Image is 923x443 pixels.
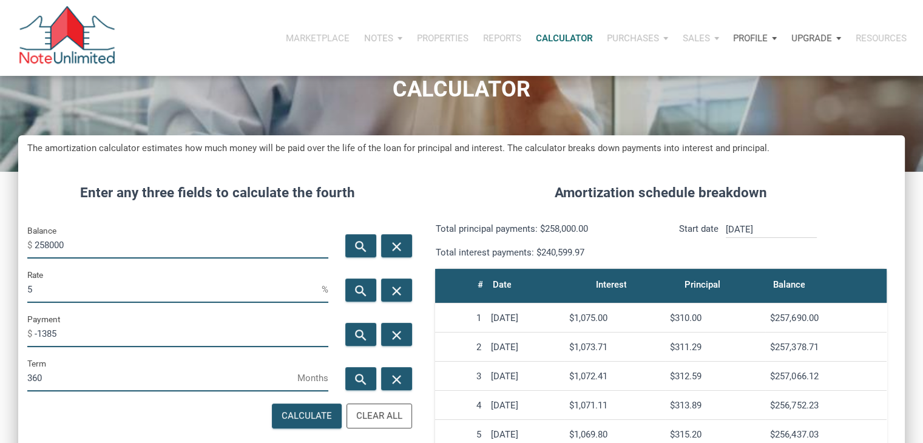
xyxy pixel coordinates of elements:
[27,364,297,391] input: Term
[491,429,559,440] div: [DATE]
[27,324,35,343] span: $
[595,276,626,293] div: Interest
[297,368,328,388] span: Months
[670,429,761,440] div: $315.20
[345,234,376,257] button: search
[440,313,481,323] div: 1
[27,183,408,203] h4: Enter any three fields to calculate the fourth
[390,328,404,343] i: close
[347,404,412,428] button: Clear All
[282,409,332,423] div: Calculate
[791,33,832,44] p: Upgrade
[440,400,481,411] div: 4
[569,429,660,440] div: $1,069.80
[27,268,43,282] label: Rate
[27,141,896,155] h5: The amortization calculator estimates how much money will be paid over the life of the loan for p...
[35,320,328,347] input: Payment
[476,20,529,56] button: Reports
[491,313,559,323] div: [DATE]
[345,323,376,346] button: search
[354,372,368,387] i: search
[35,231,328,259] input: Balance
[770,429,882,440] div: $256,437.03
[18,6,116,70] img: NoteUnlimited
[354,328,368,343] i: search
[322,280,328,299] span: %
[784,20,848,56] button: Upgrade
[272,404,342,428] button: Calculate
[27,312,60,326] label: Payment
[410,20,476,56] button: Properties
[354,283,368,299] i: search
[27,276,322,303] input: Rate
[356,409,402,423] div: Clear All
[417,33,468,44] p: Properties
[529,20,600,56] a: Calculator
[426,183,896,203] h4: Amortization schedule breakdown
[726,20,784,56] button: Profile
[491,342,559,353] div: [DATE]
[477,276,482,293] div: #
[440,429,481,440] div: 5
[773,276,805,293] div: Balance
[684,276,720,293] div: Principal
[569,313,660,323] div: $1,075.00
[770,371,882,382] div: $257,066.12
[435,221,652,236] p: Total principal payments: $258,000.00
[27,223,56,238] label: Balance
[381,367,412,390] button: close
[279,20,357,56] button: Marketplace
[381,279,412,302] button: close
[569,371,660,382] div: $1,072.41
[569,400,660,411] div: $1,071.11
[670,400,761,411] div: $313.89
[569,342,660,353] div: $1,073.71
[27,356,46,371] label: Term
[536,33,592,44] p: Calculator
[381,234,412,257] button: close
[848,20,914,56] button: Resources
[492,276,511,293] div: Date
[491,400,559,411] div: [DATE]
[491,371,559,382] div: [DATE]
[381,323,412,346] button: close
[27,235,35,255] span: $
[770,400,882,411] div: $256,752.23
[440,342,481,353] div: 2
[679,221,718,260] p: Start date
[354,239,368,254] i: search
[856,33,907,44] p: Resources
[670,342,761,353] div: $311.29
[670,371,761,382] div: $312.59
[733,33,768,44] p: Profile
[345,367,376,390] button: search
[9,77,914,102] h1: CALCULATOR
[345,279,376,302] button: search
[286,33,350,44] p: Marketplace
[435,245,652,260] p: Total interest payments: $240,599.97
[440,371,481,382] div: 3
[670,313,761,323] div: $310.00
[390,239,404,254] i: close
[770,313,882,323] div: $257,690.00
[483,33,521,44] p: Reports
[390,372,404,387] i: close
[390,283,404,299] i: close
[770,342,882,353] div: $257,378.71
